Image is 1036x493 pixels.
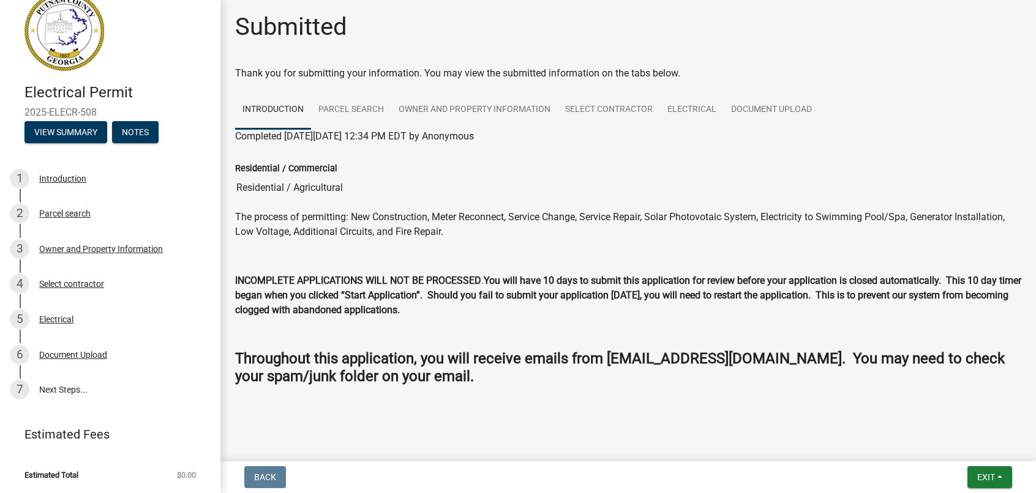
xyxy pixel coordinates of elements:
div: 6 [10,345,29,365]
span: Completed [DATE][DATE] 12:34 PM EDT by Anonymous [235,130,474,142]
span: Estimated Total [24,471,78,479]
a: Introduction [235,91,311,130]
wm-modal-confirm: Summary [24,128,107,138]
span: Back [254,472,276,482]
label: Residential / Commercial [235,165,337,173]
wm-modal-confirm: Notes [112,128,159,138]
span: Exit [977,472,995,482]
div: Introduction [39,174,86,183]
div: Thank you for submitting your information. You may view the submitted information on the tabs below. [235,66,1021,81]
a: Parcel search [311,91,391,130]
button: Notes [112,121,159,143]
h1: Submitted [235,12,347,42]
strong: INCOMPLETE APPLICATIONS WILL NOT BE PROCESSED [235,275,481,286]
div: Owner and Property Information [39,245,163,253]
div: 3 [10,239,29,259]
div: Document Upload [39,350,107,359]
a: Document Upload [724,91,819,130]
button: Exit [967,466,1012,488]
a: Electrical [660,91,724,130]
a: Owner and Property Information [391,91,558,130]
div: 5 [10,310,29,329]
div: Select contractor [39,280,104,288]
strong: Throughout this application, you will receive emails from [EMAIL_ADDRESS][DOMAIN_NAME]. You may n... [235,350,1005,385]
h4: Electrical Permit [24,84,211,102]
div: 4 [10,274,29,294]
span: $0.00 [177,471,196,479]
strong: You will have 10 days to submit this application for review before your application is closed aut... [235,275,1021,316]
button: Back [244,466,286,488]
div: 7 [10,380,29,399]
div: Electrical [39,315,73,324]
span: 2025-ELECR-508 [24,106,196,118]
button: View Summary [24,121,107,143]
div: 2 [10,204,29,223]
p: The process of permitting: New Construction, Meter Reconnect, Service Change, Service Repair, Sol... [235,210,1021,239]
div: Parcel search [39,209,91,218]
p: . [235,273,1021,317]
a: Estimated Fees [10,422,201,447]
div: 1 [10,169,29,188]
a: Select contractor [558,91,660,130]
